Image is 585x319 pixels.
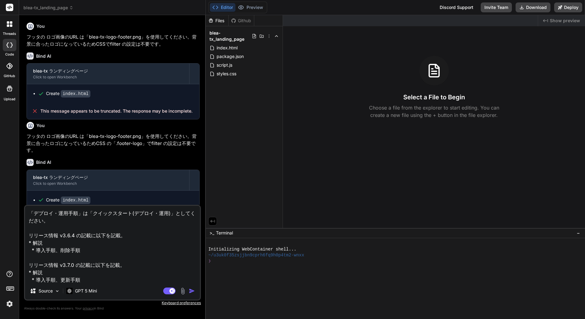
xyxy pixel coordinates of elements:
[33,181,183,186] div: Click to open Workbench
[27,133,200,154] p: フッタの ロゴ画像のURL は「blea-tx-logo-footer.png」を使用してください。背景に合ったロゴになっているためCSS の「.footer-logo」でfilter の設定は...
[36,159,51,165] h6: Bind AI
[55,288,60,294] img: Pick Models
[4,299,15,309] img: settings
[189,288,195,294] img: icon
[36,122,45,129] h6: You
[210,230,214,236] span: >_
[210,3,235,12] button: Editor
[36,53,51,59] h6: Bind AI
[4,73,15,79] label: GitHub
[235,3,266,12] button: Preview
[36,23,45,29] h6: You
[577,230,580,236] span: −
[33,174,183,180] div: blea-tx ランディングページ
[216,53,244,60] span: package.json
[554,2,582,12] button: Deploy
[5,52,14,57] label: code
[206,18,228,24] div: Files
[39,288,53,294] p: Source
[83,306,94,310] span: privacy
[575,228,581,238] button: −
[208,246,296,252] span: Initializing WebContainer shell...
[27,170,189,190] button: blea-tx ランディングページClick to open Workbench
[229,18,254,24] div: Github
[25,206,200,282] textarea: 「デプロイ・運用手順」は「クイックスタート(デプロイ・運用)」としてください。 リリース情報 v3.6.4 の記載に以下を記載。 * 解説 * 導入手順、削除手順 リリース情報 v3.7.0 の...
[3,31,16,36] label: threads
[365,104,503,119] p: Choose a file from the explorer to start editing. You can create a new file using the + button in...
[23,5,73,11] span: blea-tx_landing_page
[24,305,201,311] p: Always double-check its answers. Your in Bind
[40,108,193,114] span: This message appears to be truncated. The response may be incomplete.
[27,64,189,84] button: blea-tx ランディングページClick to open Workbench
[4,97,15,102] label: Upload
[46,197,90,203] div: Create
[403,93,465,101] h3: Select a File to Begin
[208,252,304,258] span: ~/u3uk0f35zsjjbn9cprh6fq9h0p4tm2-wnxx
[216,70,237,77] span: styles.css
[208,258,211,264] span: ❯
[27,34,200,48] p: フッタの ロゴ画像のURL は「blea-tx-logo-footer.png」を使用してください。背景に合ったロゴになっているためCSSでfilter の設定は不要です。
[216,44,238,52] span: index.html
[46,90,90,97] div: Create
[210,30,252,42] span: blea-tx_landing_page
[516,2,550,12] button: Download
[75,288,97,294] p: GPT 5 Mini
[436,2,477,12] div: Discord Support
[550,18,580,24] span: Show preview
[481,2,512,12] button: Invite Team
[33,68,183,74] div: blea-tx ランディングページ
[216,61,233,69] span: script.js
[61,90,90,97] code: index.html
[179,288,186,295] img: attachment
[61,197,90,204] code: index.html
[24,300,201,305] p: Keyboard preferences
[33,75,183,80] div: Click to open Workbench
[66,288,73,294] img: GPT 5 Mini
[216,230,233,236] span: Terminal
